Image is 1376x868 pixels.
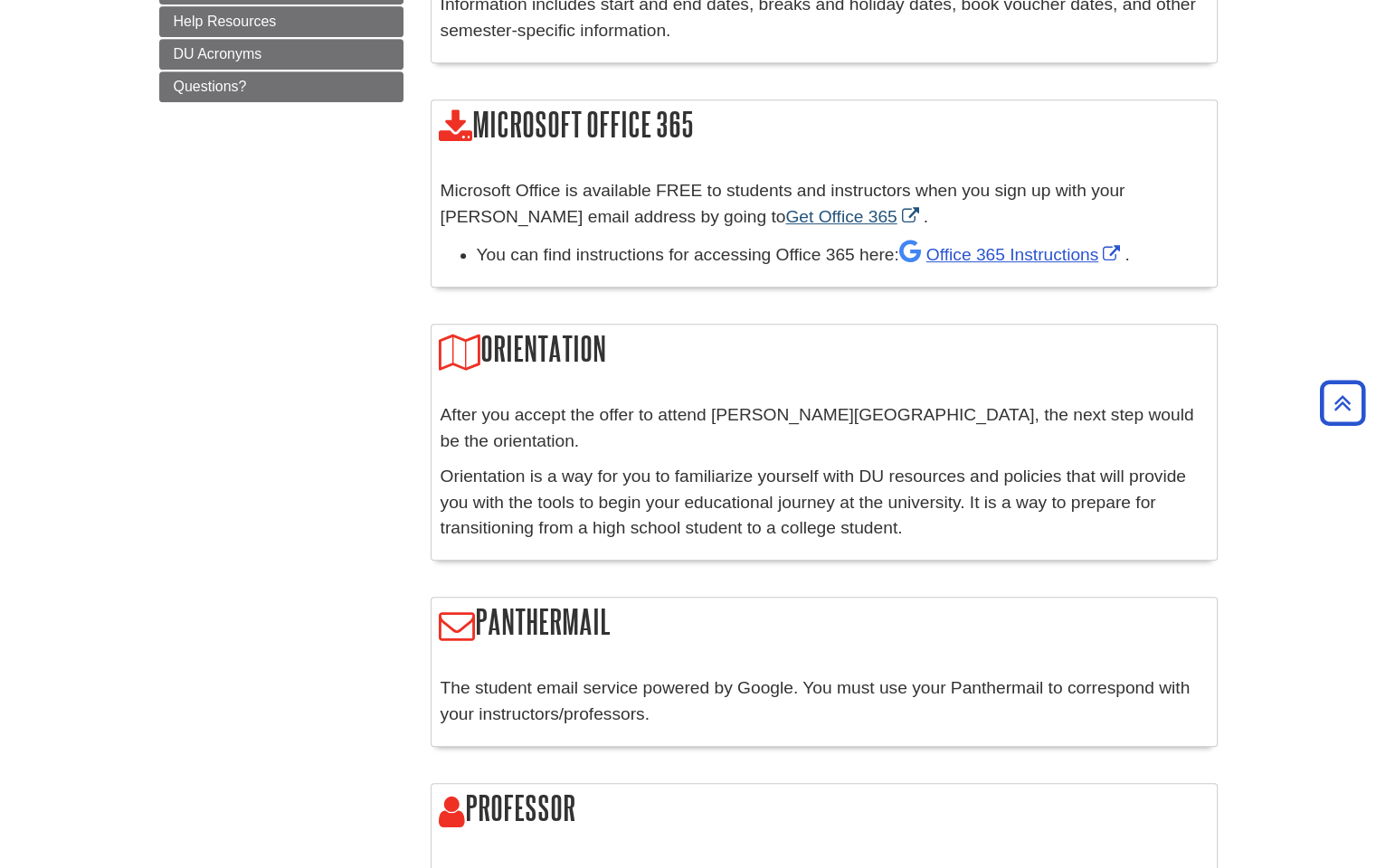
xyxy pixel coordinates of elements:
[899,245,1125,264] a: Link opens in new window
[159,39,403,70] a: DU Acronyms
[432,598,1217,649] h2: Panthermail
[174,14,277,29] span: Help Resources
[441,464,1208,542] p: Orientation is a way for you to familiarize yourself with DU resources and policies that will pro...
[1314,391,1371,415] a: Back to Top
[785,207,923,226] a: Link opens in new window
[477,239,1208,269] li: You can find instructions for accessing Office 365 here: .
[159,6,403,37] a: Help Resources
[432,784,1217,835] h2: Professor
[159,71,403,102] a: Questions?
[174,46,262,61] span: DU Acronyms
[441,675,1208,728] p: The student email service powered by Google. You must use your Panthermail to correspond with you...
[174,79,247,94] span: Questions?
[432,100,1217,152] h2: Microsoft Office 365
[432,325,1217,376] h2: Orientation
[441,402,1208,455] p: After you accept the offer to attend [PERSON_NAME][GEOGRAPHIC_DATA], the next step would be the o...
[441,178,1208,231] p: Microsoft Office is available FREE to students and instructors when you sign up with your [PERSON...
